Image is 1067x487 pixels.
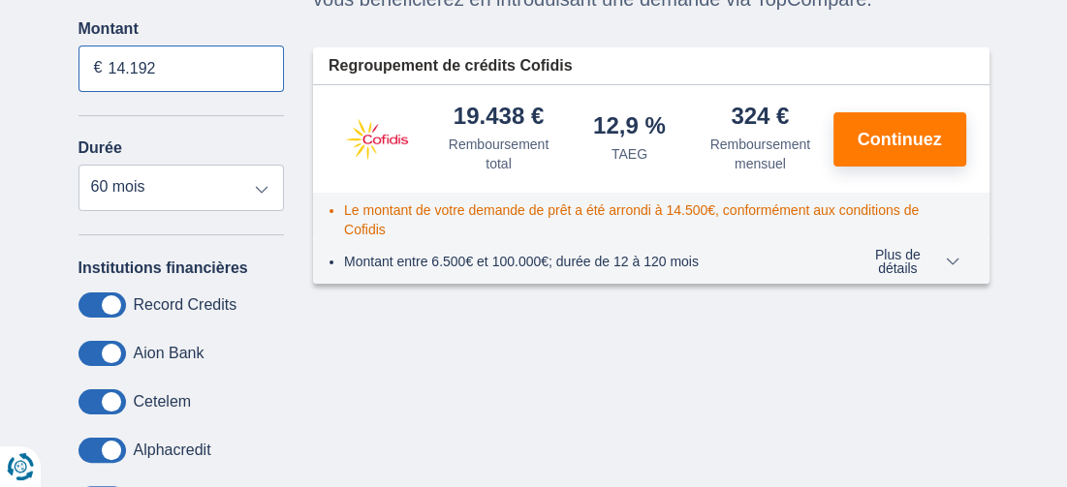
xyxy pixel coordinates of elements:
[344,200,958,239] li: Le montant de votre demande de prêt a été arrondi à 14.500€, conformément aux conditions de Cofidis
[854,248,959,275] span: Plus de détails
[78,139,122,157] label: Durée
[134,296,237,314] label: Record Credits
[134,393,192,411] label: Cetelem
[833,112,966,167] button: Continuez
[441,135,556,173] div: Remboursement total
[134,345,204,362] label: Aion Bank
[731,105,789,131] div: 324 €
[78,20,285,38] label: Montant
[454,105,544,131] div: 19.438 €
[593,114,666,140] div: 12,9 %
[329,115,425,164] img: pret personnel Cofidis
[134,441,211,459] label: Alphacredit
[329,55,573,77] span: Regroupement de crédits Cofidis
[839,247,974,276] button: Plus de détails
[344,252,824,271] li: Montant entre 6.500€ et 100.000€; durée de 12 à 120 mois
[94,57,103,79] span: €
[612,144,647,164] div: TAEG
[858,131,942,148] span: Continuez
[78,259,248,277] label: Institutions financières
[703,135,818,173] div: Remboursement mensuel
